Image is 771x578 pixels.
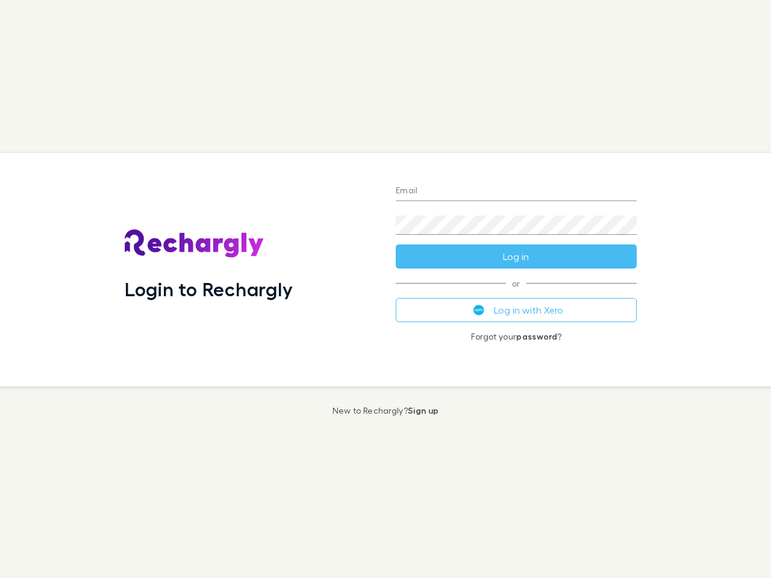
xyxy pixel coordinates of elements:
p: New to Rechargly? [332,406,439,415]
button: Log in with Xero [396,298,637,322]
p: Forgot your ? [396,332,637,341]
a: password [516,331,557,341]
h1: Login to Rechargly [125,278,293,300]
img: Rechargly's Logo [125,229,264,258]
a: Sign up [408,405,439,415]
img: Xero's logo [473,305,484,315]
button: Log in [396,244,637,269]
span: or [396,283,637,284]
